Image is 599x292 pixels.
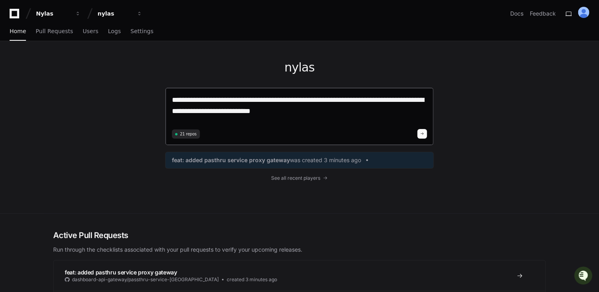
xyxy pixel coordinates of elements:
[10,29,26,34] span: Home
[510,10,523,18] a: Docs
[53,230,546,241] h2: Active Pull Requests
[108,29,121,34] span: Logs
[36,29,73,34] span: Pull Requests
[165,60,434,75] h1: nylas
[180,131,197,137] span: 21 repos
[290,156,361,164] span: was created 3 minutes ago
[8,8,24,24] img: PlayerZero
[36,10,70,18] div: Nylas
[165,175,434,181] a: See all recent players
[56,83,97,90] a: Powered byPylon
[172,156,290,164] span: feat: added pasthru service proxy gateway
[27,60,131,68] div: Start new chat
[83,29,98,34] span: Users
[272,175,321,181] span: See all recent players
[72,276,219,283] span: dashboard-api-gateway/passthru-service-[GEOGRAPHIC_DATA]
[8,32,146,45] div: Welcome
[54,260,545,291] a: feat: added pasthru service proxy gatewaydashboard-api-gateway/passthru-service-[GEOGRAPHIC_DATA]...
[108,22,121,41] a: Logs
[578,7,589,18] img: ALV-UjUTLTKDo2-V5vjG4wR1buipwogKm1wWuvNrTAMaancOL2w8d8XiYMyzUPCyapUwVg1DhQ_h_MBM3ufQigANgFbfgRVfo...
[136,62,146,72] button: Start new chat
[94,6,146,21] button: nylas
[36,22,73,41] a: Pull Requests
[80,84,97,90] span: Pylon
[98,10,132,18] div: nylas
[53,246,546,254] p: Run through the checklists associated with your pull requests to verify your upcoming releases.
[130,22,153,41] a: Settings
[227,276,277,283] span: created 3 minutes ago
[33,6,84,21] button: Nylas
[27,68,101,74] div: We're available if you need us!
[8,60,22,74] img: 1756235613930-3d25f9e4-fa56-45dd-b3ad-e072dfbd1548
[172,156,427,164] a: feat: added pasthru service proxy gatewaywas created 3 minutes ago
[65,269,177,276] span: feat: added pasthru service proxy gateway
[130,29,153,34] span: Settings
[83,22,98,41] a: Users
[530,10,556,18] button: Feedback
[10,22,26,41] a: Home
[573,266,595,287] iframe: Open customer support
